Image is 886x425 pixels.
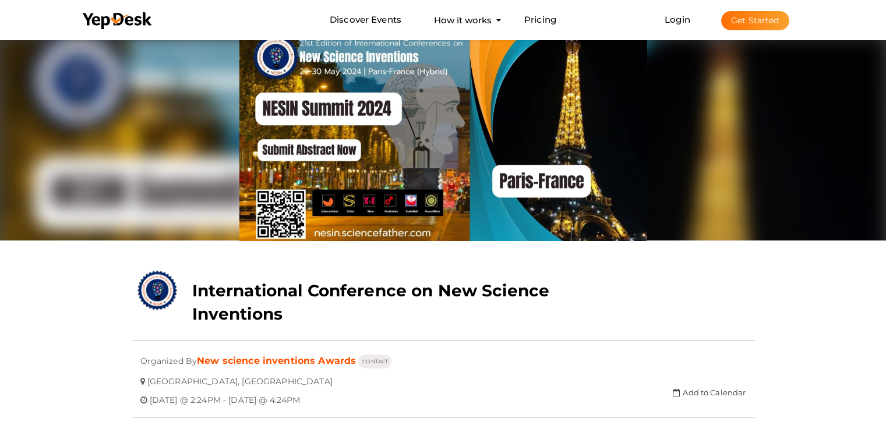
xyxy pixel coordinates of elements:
button: Get Started [721,11,789,30]
a: New science inventions Awards [197,355,356,366]
img: OC8ATM1E_small.png [137,270,178,311]
span: [DATE] @ 2:24PM - [DATE] @ 4:24PM [150,386,301,405]
span: Organized By [140,347,197,366]
a: Add to Calendar [673,388,746,397]
span: [GEOGRAPHIC_DATA], [GEOGRAPHIC_DATA] [147,367,333,387]
button: How it works [430,9,495,31]
img: 68XCC6NM_normal.jpeg [239,37,647,241]
a: Login [665,14,690,25]
a: Pricing [524,9,556,31]
button: CONTACT [358,355,392,369]
a: Discover Events [330,9,401,31]
b: International Conference on New Science Inventions [192,281,549,324]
